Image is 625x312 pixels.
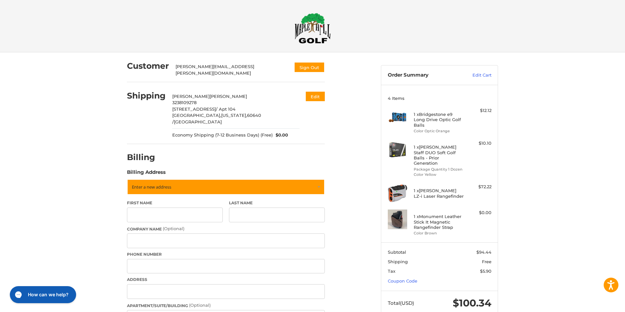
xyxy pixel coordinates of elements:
span: [GEOGRAPHIC_DATA] [174,119,222,124]
h4: 1 x [PERSON_NAME] LZ-i Laser Rangefinder [414,188,464,199]
span: [US_STATE], [221,113,247,118]
h4: 1 x Bridgestone e9 Long Drive Optic Golf Balls [414,112,464,128]
label: Company Name [127,226,325,232]
div: $10.10 [466,140,491,147]
span: / Apt 104 [216,106,236,112]
a: Edit Cart [458,72,491,79]
li: Color Optic Orange [414,128,464,134]
small: (Optional) [163,226,184,231]
span: [PERSON_NAME] [210,94,247,99]
a: Enter or select a different address [127,179,325,195]
span: 3238109278 [172,100,197,105]
h4: 1 x [PERSON_NAME] Staff DUO Soft Golf Balls - Prior Generation [414,144,464,166]
h3: Order Summary [388,72,458,79]
span: Shipping [388,259,408,264]
div: $0.00 [466,210,491,216]
label: Address [127,277,325,283]
span: $0.00 [273,132,288,138]
button: Sign Out [294,62,325,73]
h2: Billing [127,152,165,162]
span: $94.44 [476,249,491,255]
label: Last Name [229,200,325,206]
li: Package Quantity 1 Dozen [414,167,464,172]
span: Subtotal [388,249,406,255]
label: Apartment/Suite/Building [127,302,325,309]
span: Economy Shipping (7-12 Business Days) (Free) [172,132,273,138]
h2: Shipping [127,91,166,101]
div: [PERSON_NAME][EMAIL_ADDRESS][PERSON_NAME][DOMAIN_NAME] [176,64,288,76]
span: [PERSON_NAME] [172,94,210,99]
a: Coupon Code [388,278,417,284]
h2: Customer [127,61,169,71]
li: Color Yellow [414,172,464,177]
span: Total (USD) [388,300,414,306]
span: [GEOGRAPHIC_DATA], [172,113,221,118]
label: First Name [127,200,223,206]
h3: 4 Items [388,96,491,101]
span: $5.90 [480,268,491,274]
button: Edit [306,92,325,101]
span: Free [482,259,491,264]
span: 60640 / [172,113,261,124]
span: Enter a new address [132,184,171,190]
span: Tax [388,268,395,274]
small: (Optional) [189,303,211,308]
div: $12.12 [466,107,491,114]
div: $72.22 [466,184,491,190]
span: [STREET_ADDRESS] [172,106,216,112]
legend: Billing Address [127,169,166,179]
label: Phone Number [127,251,325,257]
h4: 1 x Monument Leather Stick It Magnetic Rangefinder Strap [414,214,464,230]
img: Maple Hill Golf [295,13,331,44]
iframe: Gorgias live chat messenger [7,284,78,305]
li: Color Brown [414,230,464,236]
